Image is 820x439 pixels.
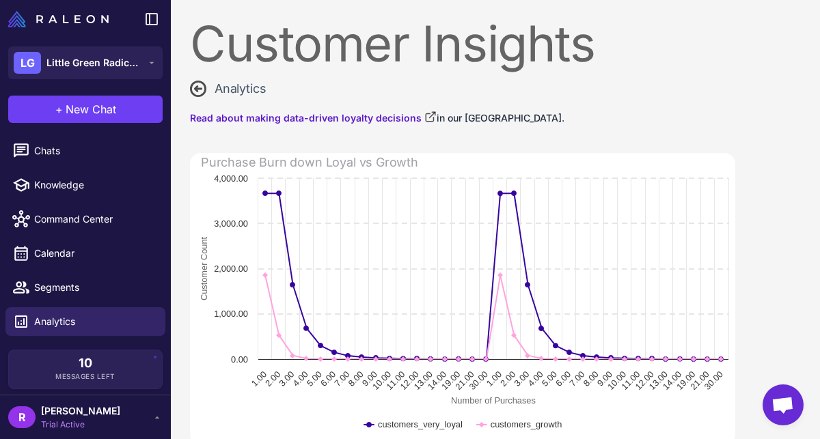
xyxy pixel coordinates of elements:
text: 21.00 [688,369,711,391]
text: 30.00 [467,369,490,391]
div: R [8,406,36,428]
text: 2.00 [498,369,517,388]
text: 14.00 [661,369,683,391]
text: 19.00 [674,369,697,391]
span: Little Green Radicals [46,55,142,70]
text: 12.00 [398,369,420,391]
text: 19.00 [439,369,462,391]
text: 2.00 [263,369,282,388]
text: 3.00 [277,369,296,388]
span: 10 [79,357,92,369]
a: Analytics [5,307,165,336]
text: 1.00 [484,369,504,388]
text: 13.00 [412,369,435,391]
text: 4,000.00 [214,173,248,184]
a: Command Center [5,205,165,233]
text: 13.00 [647,369,670,391]
span: Integrations [34,348,154,363]
span: Knowledge [34,178,154,193]
span: [PERSON_NAME] [41,403,120,419]
text: 8.00 [581,369,600,388]
text: 10.00 [605,369,628,391]
span: Analytics [215,79,266,98]
text: 14.00 [426,369,448,391]
text: 5.00 [305,369,324,388]
text: 9.00 [595,369,614,388]
div: Customer Insights [190,19,735,68]
text: customers_growth [491,419,562,429]
text: 30.00 [702,369,725,391]
a: Knowledge [5,171,165,199]
text: 5.00 [540,369,559,388]
text: 0.00 [231,354,248,365]
text: 6.00 [553,369,573,388]
text: 11.00 [384,369,407,391]
text: 7.00 [332,369,351,388]
text: 21.00 [453,369,476,391]
span: Segments [34,280,154,295]
text: 1,000.00 [214,309,248,319]
a: Segments [5,273,165,302]
span: + [55,101,63,117]
text: 7.00 [567,369,586,388]
span: in our [GEOGRAPHIC_DATA]. [437,112,564,124]
span: Messages Left [55,371,115,382]
img: Raleon Logo [8,11,109,27]
span: Trial Active [41,419,120,431]
span: Calendar [34,246,154,261]
span: Command Center [34,212,154,227]
text: Number of Purchases [451,395,536,406]
span: Chats [34,143,154,158]
text: 11.00 [619,369,642,391]
a: Read about making data-driven loyalty decisions [190,111,437,126]
text: 3.00 [512,369,531,388]
text: 8.00 [346,369,365,388]
div: LG [14,52,41,74]
text: 6.00 [318,369,338,388]
text: 1.00 [249,369,269,388]
span: Analytics [34,314,154,329]
div: Purchase Burn down Loyal vs Growth [201,153,418,171]
button: LGLittle Green Radicals [8,46,163,79]
text: Customer Count [199,236,209,300]
text: 2,000.00 [214,264,248,274]
a: Calendar [5,239,165,268]
text: customers_very_loyal [378,419,463,429]
text: 12.00 [633,369,655,391]
a: Chats [5,137,165,165]
text: 4.00 [291,369,310,388]
text: 3,000.00 [214,218,248,229]
a: Open chat [763,384,804,425]
text: 4.00 [526,369,545,388]
span: New Chat [66,101,116,117]
a: Integrations [5,341,165,370]
button: +New Chat [8,96,163,123]
text: 9.00 [360,369,379,388]
text: 10.00 [370,369,393,391]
